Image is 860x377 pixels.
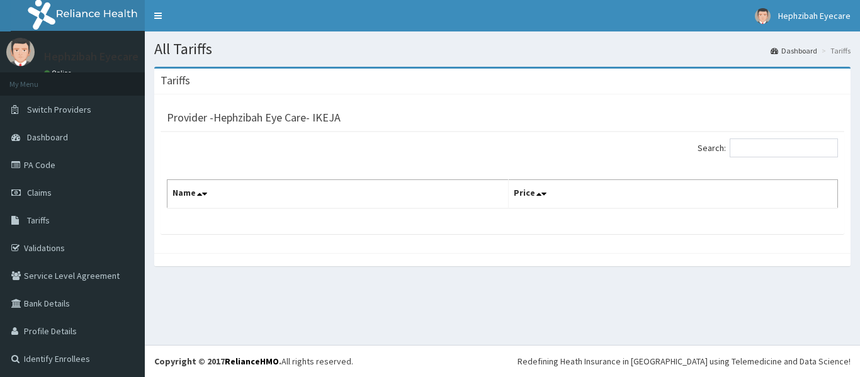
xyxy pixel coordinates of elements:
[145,345,860,377] footer: All rights reserved.
[698,138,838,157] label: Search:
[778,10,851,21] span: Hephzibah Eyecare
[27,215,50,226] span: Tariffs
[27,132,68,143] span: Dashboard
[154,356,281,367] strong: Copyright © 2017 .
[518,355,851,368] div: Redefining Heath Insurance in [GEOGRAPHIC_DATA] using Telemedicine and Data Science!
[27,187,52,198] span: Claims
[225,356,279,367] a: RelianceHMO
[755,8,771,24] img: User Image
[167,180,509,209] th: Name
[509,180,838,209] th: Price
[161,75,190,86] h3: Tariffs
[818,45,851,56] li: Tariffs
[154,41,851,57] h1: All Tariffs
[44,69,74,77] a: Online
[27,104,91,115] span: Switch Providers
[167,112,341,123] h3: Provider - Hephzibah Eye Care- IKEJA
[44,51,139,62] p: Hephzibah Eyecare
[730,138,838,157] input: Search:
[6,38,35,66] img: User Image
[771,45,817,56] a: Dashboard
